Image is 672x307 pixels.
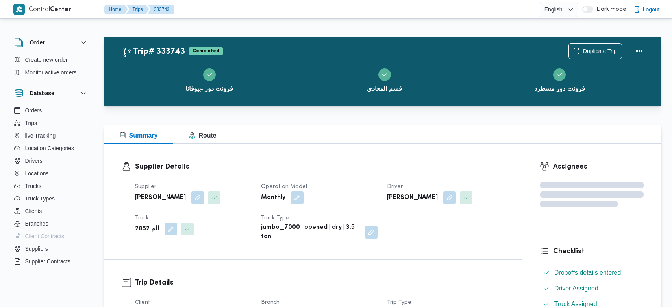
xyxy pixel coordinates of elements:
[122,59,297,100] button: فرونت دور -بيوفانا
[25,194,55,203] span: Truck Types
[122,47,185,57] h2: Trip# 333743
[25,206,42,216] span: Clients
[11,53,91,66] button: Create new order
[261,184,307,189] span: Operation Model
[50,7,71,13] b: Center
[11,230,91,243] button: Client Contracts
[25,118,37,128] span: Trips
[11,167,91,180] button: Locations
[193,49,219,53] b: Completed
[25,131,56,140] span: live Tracking
[540,267,644,279] button: Dropoffs details entered
[25,143,74,153] span: Location Categories
[630,2,663,17] button: Logout
[25,219,48,228] span: Branches
[11,180,91,192] button: Trucks
[554,284,598,293] span: Driver Assigned
[25,55,68,64] span: Create new order
[387,193,438,202] b: [PERSON_NAME]
[148,5,174,14] button: 333743
[8,53,94,82] div: Order
[381,72,388,78] svg: Step 2 is complete
[11,255,91,268] button: Supplier Contracts
[534,84,585,94] span: فرونت دور مسطرد
[135,215,149,221] span: Truck
[135,300,150,305] span: Client
[631,43,647,59] button: Actions
[25,156,43,165] span: Drivers
[120,132,158,139] span: Summary
[11,142,91,154] button: Location Categories
[25,269,45,279] span: Devices
[30,38,45,47] h3: Order
[568,43,622,59] button: Duplicate Trip
[126,5,149,14] button: Trips
[593,6,626,13] span: Dark mode
[472,59,647,100] button: فرونت دور مسطرد
[8,104,94,274] div: Database
[387,300,411,305] span: Trip Type
[11,129,91,142] button: live Tracking
[135,162,504,172] h3: Supplier Details
[554,285,598,292] span: Driver Assigned
[261,215,289,221] span: Truck Type
[25,257,70,266] span: Supplier Contracts
[11,205,91,217] button: Clients
[104,5,128,14] button: Home
[185,84,233,94] span: فرونت دور -بيوفانا
[25,68,77,77] span: Monitor active orders
[554,269,621,276] span: Dropoffs details entered
[135,193,186,202] b: [PERSON_NAME]
[367,84,402,94] span: قسم المعادي
[11,192,91,205] button: Truck Types
[261,193,285,202] b: Monthly
[25,181,41,191] span: Trucks
[553,162,644,172] h3: Assignees
[135,224,159,234] b: الم 2852
[540,282,644,295] button: Driver Assigned
[25,169,49,178] span: Locations
[11,154,91,167] button: Drivers
[189,132,216,139] span: Route
[554,268,621,278] span: Dropoffs details entered
[189,47,223,55] span: Completed
[135,184,156,189] span: Supplier
[643,5,660,14] span: Logout
[11,117,91,129] button: Trips
[25,244,48,254] span: Suppliers
[387,184,403,189] span: Driver
[583,46,617,56] span: Duplicate Trip
[11,243,91,255] button: Suppliers
[13,4,25,15] img: X8yXhbKr1z7QwAAAABJRU5ErkJggg==
[553,246,644,257] h3: Checklist
[25,106,42,115] span: Orders
[30,88,54,98] h3: Database
[206,72,213,78] svg: Step 1 is complete
[261,223,359,242] b: jumbo_7000 | opened | dry | 3.5 ton
[14,38,88,47] button: Order
[11,104,91,117] button: Orders
[11,217,91,230] button: Branches
[135,278,504,288] h3: Trip Details
[11,66,91,79] button: Monitor active orders
[297,59,472,100] button: قسم المعادي
[556,72,563,78] svg: Step 3 is complete
[261,300,280,305] span: Branch
[25,232,65,241] span: Client Contracts
[11,268,91,280] button: Devices
[14,88,88,98] button: Database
